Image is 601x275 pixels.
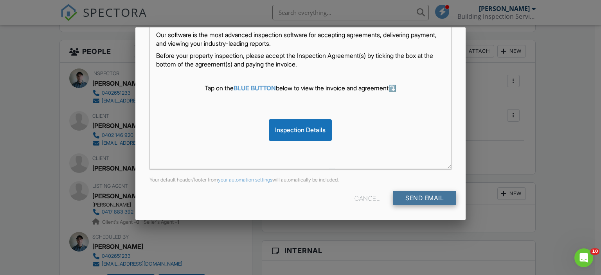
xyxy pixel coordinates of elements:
[574,248,593,267] iframe: Intercom live chat
[218,177,272,183] a: your automation settings
[156,167,445,176] p: View your invoice here⤵️
[156,31,445,48] p: Our software is the most advanced inspection software for accepting agreements, delivering paymen...
[234,84,276,92] strong: BLUE BUTTON
[145,177,457,183] div: Your default header/footer from will automatically be included.
[269,126,332,134] a: Inspection Details
[156,52,433,68] span: Before your property inspection, please accept the Inspection Agreement(s) by ticking the box at ...
[590,248,599,255] span: 10
[354,191,380,205] div: Cancel
[269,119,332,140] div: Inspection Details
[393,191,456,205] input: Send Email
[156,84,445,92] p: Tap on the below to view the invoice and agreement⤵️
